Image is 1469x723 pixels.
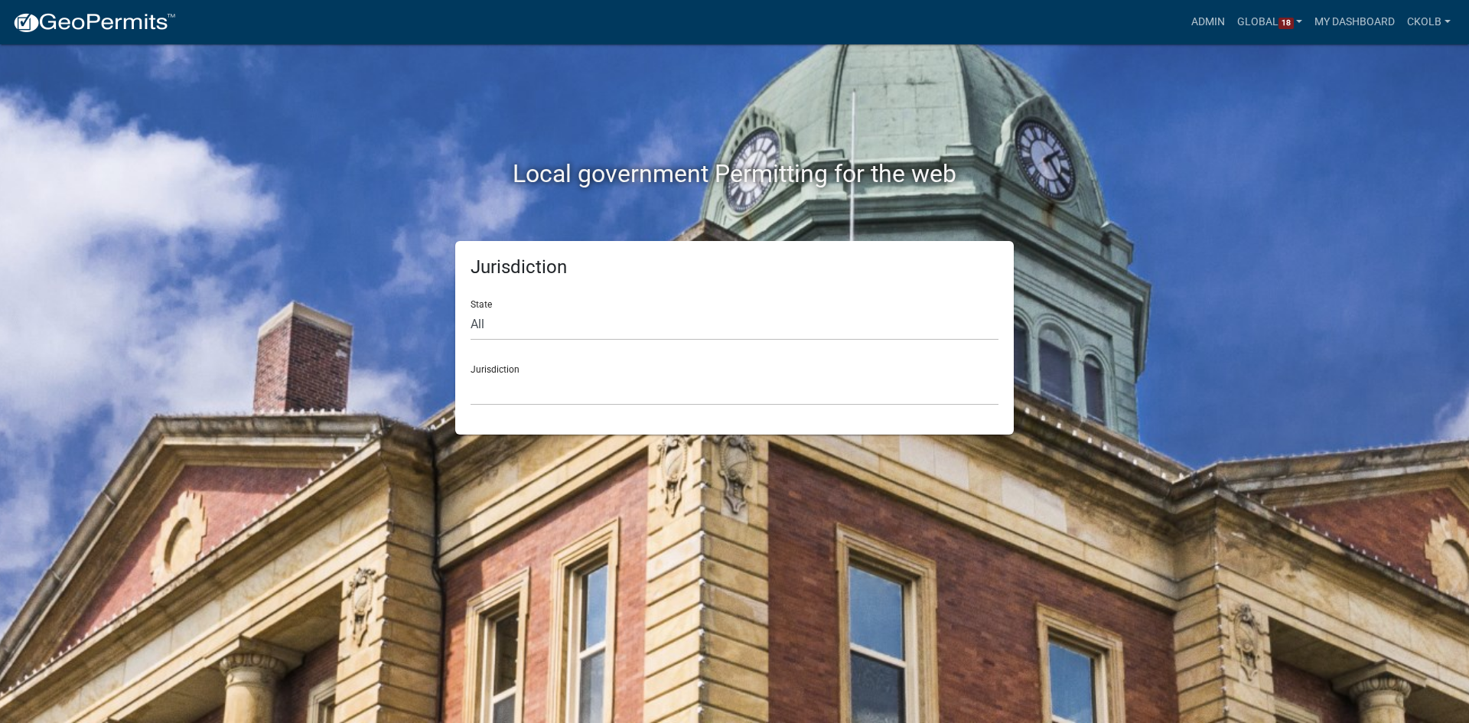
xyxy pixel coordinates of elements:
a: My Dashboard [1308,8,1401,37]
h2: Local government Permitting for the web [310,159,1159,188]
span: 18 [1278,18,1294,30]
h5: Jurisdiction [471,256,998,278]
a: Global18 [1231,8,1309,37]
a: Admin [1185,8,1231,37]
a: ckolb [1401,8,1457,37]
